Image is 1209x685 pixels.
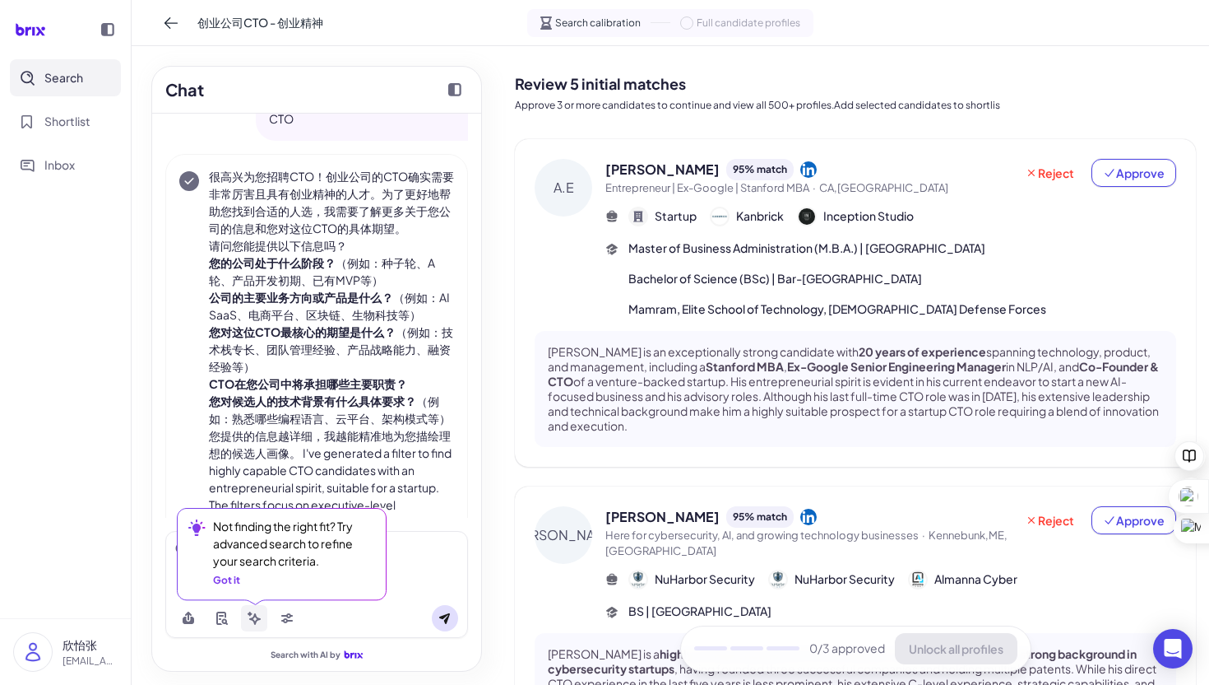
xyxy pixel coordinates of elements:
span: Search calibration [555,16,641,30]
span: Approve [1103,512,1165,529]
strong: 公司的主要业务方向或产品是什么？ [209,290,393,305]
img: 公司logo [770,571,786,588]
button: Inbox [10,147,121,184]
button: Approve [1091,506,1176,534]
span: Search [44,69,83,86]
strong: 您对这位CTO最核心的期望是什么？ [209,324,396,339]
p: 很高兴为您招聘CTO！创业公司的CTO确实需要非常厉害且具有创业精神的人才。为了更好地帮助您找到合适的人选，我需要了解更多关于您公司的信息和您对这位CTO的具体期望。 [209,168,454,237]
img: 公司logo [799,208,815,225]
button: Approve [1091,159,1176,187]
span: Reject [1025,165,1074,181]
strong: CTO在您公司中将承担哪些主要职责？ [209,376,407,391]
img: 公司logo [910,571,926,588]
div: [PERSON_NAME] [535,506,592,564]
strong: Stanford MBA [706,359,784,374]
span: Shortlist [44,113,90,130]
button: Reject [1014,506,1085,534]
strong: highly entrepreneurial and technically accomplished leader [660,646,989,661]
span: [PERSON_NAME] [605,507,720,527]
li: （例如：AI SaaS、电商平台、区块链、生物科技等） [209,289,454,324]
span: 0 /3 approved [809,641,885,658]
span: Mamram, Elite School of Technology, [DEMOGRAPHIC_DATA] Defense Forces [628,301,1046,318]
div: Not finding the right fit? Try advanced search to refine your search criteria. [213,518,371,570]
img: 公司logo [711,208,728,225]
span: NuHarbor Security [794,571,895,588]
button: Search [10,59,121,96]
img: user_logo.png [14,633,52,671]
div: Open Intercom Messenger [1153,629,1193,669]
p: 欣怡张 [63,636,118,654]
strong: 20 years of experience [859,344,986,359]
span: Startup [655,207,697,225]
strong: strong background in cybersecurity startups [548,646,1137,676]
span: Bachelor of Science (BSc) | Bar-[GEOGRAPHIC_DATA] [628,270,922,287]
div: 95 % match [726,159,794,180]
strong: 您对候选人的技术背景有什么具体要求？ [209,394,416,408]
button: Collapse chat [442,77,468,103]
p: 您提供的信息越详细，我越能精准地为您描绘理想的候选人画像。 I've generated a filter to find highly capable CTO candidates with ... [209,427,454,635]
p: [PERSON_NAME] is an exceptionally strong candidate with spanning technology, product, and managem... [548,344,1163,434]
span: CA,[GEOGRAPHIC_DATA] [819,181,948,194]
span: Here for cybersecurity, AI, and growing technology businesses [605,529,919,542]
strong: 您的公司处于什么阶段？ [209,255,336,270]
div: Got it [213,573,240,588]
strong: Co-Founder & CTO [548,359,1159,389]
img: 公司logo [630,571,646,588]
button: Send message [432,605,458,631]
button: Reject [1014,159,1085,187]
span: Entrepreneur | Ex-Google | Stanford MBA [605,181,809,194]
span: Full candidate profiles [697,16,800,30]
span: 创业公司CTO - 创业精神 [197,14,323,31]
p: 请问您能提供以下信息吗？ [209,237,454,254]
span: Master of Business Administration (M.B.A.) | [GEOGRAPHIC_DATA] [628,240,985,257]
span: · [813,181,816,194]
li: （例如：熟悉哪些编程语言、云平台、架构模式等） [209,393,454,427]
strong: Ex-Google Senior Engineering Manager [787,359,1006,374]
span: Almanna Cyber [934,571,1017,588]
p: Approve 3 or more candidates to continue and view all 500+ profiles.Add selected candidates to sh... [515,98,1196,113]
li: （例如：种子轮、A轮、产品开发初期、已有MVP等） [209,254,454,289]
span: Search with AI by [271,650,340,660]
span: · [922,529,925,542]
button: Shortlist [10,103,121,140]
span: Approve [1103,165,1165,181]
div: 95 % match [726,506,794,528]
span: Inbox [44,156,75,174]
span: [PERSON_NAME] [605,160,720,179]
li: （例如：技术栈专长、团队管理经验、产品战略能力、融资经验等） [209,324,454,375]
span: Inception Studio [823,207,914,225]
span: Kanbrick [736,207,784,225]
h2: Review 5 initial matches [515,72,1196,95]
div: A.E [535,159,592,217]
span: Reject [1025,512,1074,529]
span: BS | [GEOGRAPHIC_DATA] [628,603,771,620]
h2: Chat [165,77,204,102]
p: [EMAIL_ADDRESS][DOMAIN_NAME] [63,654,118,669]
span: NuHarbor Security [655,571,755,588]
